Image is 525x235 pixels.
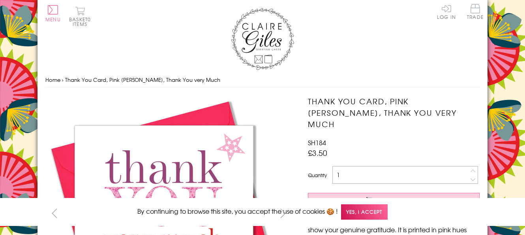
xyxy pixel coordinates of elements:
[341,204,388,220] span: Yes, I accept
[467,4,484,21] a: Trade
[274,204,292,222] button: next
[231,8,294,70] img: Claire Giles Greetings Cards
[437,4,456,19] a: Log In
[45,76,60,83] a: Home
[308,193,480,207] button: Add to Basket
[62,76,64,83] span: ›
[45,72,480,88] nav: breadcrumbs
[65,76,220,83] span: Thank You Card, Pink [PERSON_NAME], Thank You very Much
[45,5,61,22] button: Menu
[467,4,484,19] span: Trade
[308,147,327,158] span: £3.50
[45,204,63,222] button: prev
[308,172,327,179] label: Quantity
[45,16,61,23] span: Menu
[376,196,421,204] span: Add to Basket
[308,138,326,147] span: SH184
[73,16,91,28] span: 0 items
[69,6,91,26] button: Basket0 items
[308,96,480,130] h1: Thank You Card, Pink [PERSON_NAME], Thank You very Much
